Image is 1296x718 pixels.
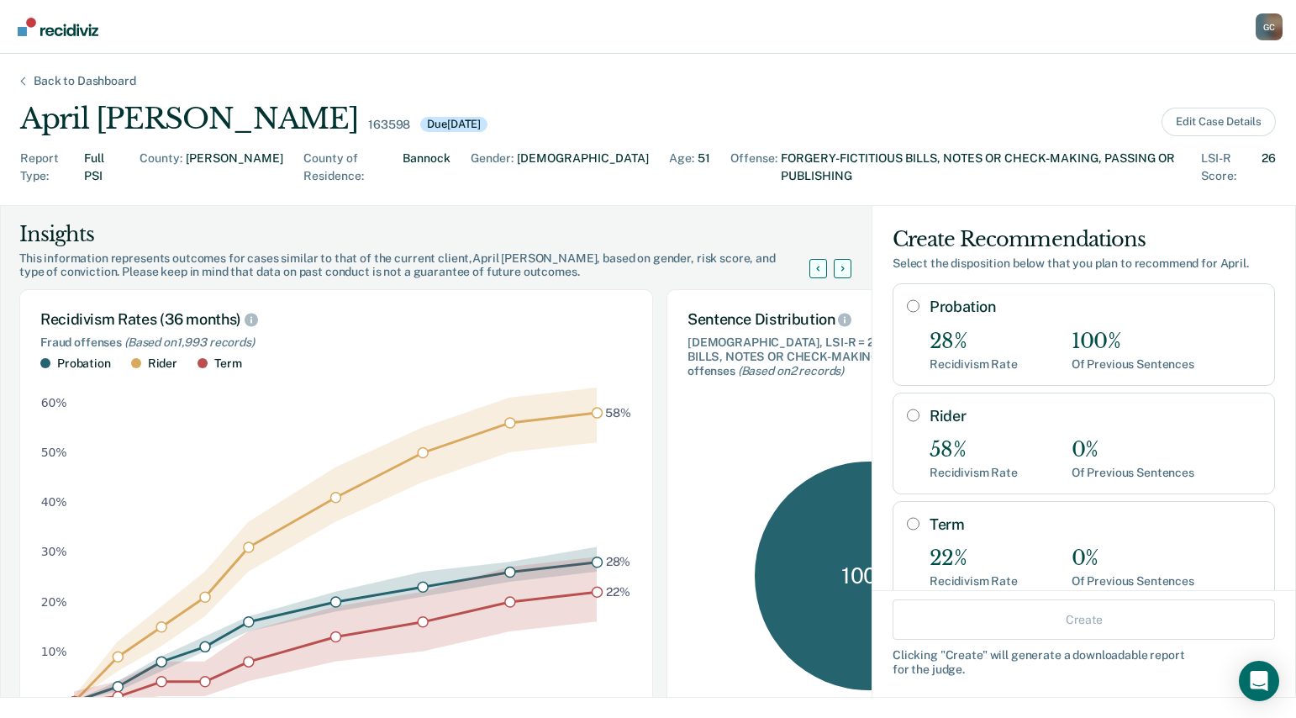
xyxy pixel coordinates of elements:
[18,18,98,36] img: Recidiviz
[930,515,1261,534] label: Term
[930,357,1018,372] div: Recidivism Rate
[669,150,694,185] div: Age :
[1072,330,1194,354] div: 100%
[368,118,410,132] div: 163598
[74,388,597,701] g: area
[930,574,1018,589] div: Recidivism Rate
[930,298,1261,316] label: Probation
[19,251,830,280] div: This information represents outcomes for cases similar to that of the current client, April [PERS...
[124,335,255,349] span: (Based on 1,993 records )
[730,150,777,185] div: Offense :
[40,310,632,329] div: Recidivism Rates (36 months)
[1072,438,1194,462] div: 0%
[893,226,1275,253] div: Create Recommendations
[606,584,630,598] text: 22%
[698,150,710,185] div: 51
[403,150,450,185] div: Bannock
[517,150,649,185] div: [DEMOGRAPHIC_DATA]
[1072,574,1194,589] div: Of Previous Sentences
[20,150,81,185] div: Report Type :
[41,594,67,608] text: 20%
[893,256,1275,271] div: Select the disposition below that you plan to recommend for April .
[41,495,67,509] text: 40%
[1072,466,1194,480] div: Of Previous Sentences
[471,150,514,185] div: Gender :
[40,335,632,350] div: Fraud offenses
[605,405,631,598] g: text
[20,102,358,136] div: April [PERSON_NAME]
[1162,108,1276,136] button: Edit Case Details
[303,150,399,185] div: County of Residence :
[1072,357,1194,372] div: Of Previous Sentences
[41,395,67,707] g: y-axis tick label
[893,648,1275,677] div: Clicking " Create " will generate a downloadable report for the judge.
[49,694,67,708] text: 0%
[738,364,844,377] span: (Based on 2 records )
[186,150,283,185] div: [PERSON_NAME]
[57,356,111,371] div: Probation
[688,310,1051,329] div: Sentence Distribution
[893,599,1275,640] button: Create
[84,150,119,185] div: Full PSI
[13,74,156,88] div: Back to Dashboard
[930,438,1018,462] div: 58%
[41,446,67,459] text: 50%
[214,356,241,371] div: Term
[1262,150,1276,185] div: 26
[930,546,1018,571] div: 22%
[41,644,67,657] text: 10%
[1239,661,1279,701] div: Open Intercom Messenger
[930,466,1018,480] div: Recidivism Rate
[930,407,1261,425] label: Rider
[140,150,182,185] div: County :
[755,462,983,690] div: 100 %
[1256,13,1283,40] button: Profile dropdown button
[148,356,177,371] div: Rider
[41,545,67,558] text: 30%
[605,405,631,419] text: 58%
[41,395,67,409] text: 60%
[1072,546,1194,571] div: 0%
[606,555,631,568] text: 28%
[1256,13,1283,40] div: G C
[930,330,1018,354] div: 28%
[19,221,830,248] div: Insights
[420,117,487,132] div: Due [DATE]
[781,150,1181,185] div: FORGERY-FICTITIOUS BILLS, NOTES OR CHECK-MAKING, PASSING OR PUBLISHING
[1201,150,1258,185] div: LSI-R Score :
[688,335,1051,377] div: [DEMOGRAPHIC_DATA], LSI-R = 23-30, FORGERY-FICTITIOUS BILLS, NOTES OR CHECK-MAKING, PASSING OR PU...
